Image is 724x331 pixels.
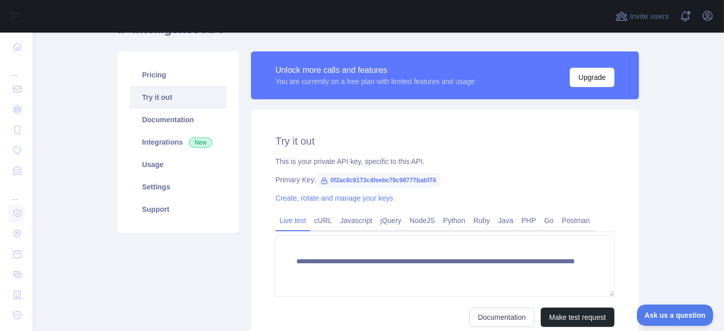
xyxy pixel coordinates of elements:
[310,212,336,229] a: cURL
[189,137,212,148] span: New
[469,212,494,229] a: Ruby
[275,76,475,87] div: You are currently on a free plan with limited features and usage
[8,182,24,202] div: ...
[630,11,669,22] span: Invite users
[275,134,615,148] h2: Try it out
[316,173,440,188] span: 0f2ac8c9173c4feebc79c98777babf74
[275,64,475,76] div: Unlock more calls and features
[275,194,393,202] a: Create, rotate and manage your keys
[494,212,518,229] a: Java
[275,156,615,167] div: This is your private API key, specific to this API.
[439,212,469,229] a: Python
[130,198,227,220] a: Support
[275,175,615,185] div: Primary Key:
[558,212,594,229] a: Postman
[275,212,310,229] a: Live test
[376,212,405,229] a: jQuery
[405,212,439,229] a: NodeJS
[130,108,227,131] a: Documentation
[130,176,227,198] a: Settings
[540,212,558,229] a: Go
[614,8,671,24] button: Invite users
[517,212,540,229] a: PHP
[637,305,714,326] iframe: Toggle Customer Support
[130,86,227,108] a: Try it out
[118,21,639,45] h1: IP Intelligence API
[541,308,615,327] button: Make test request
[130,64,227,86] a: Pricing
[130,153,227,176] a: Usage
[130,131,227,153] a: Integrations New
[570,68,615,87] button: Upgrade
[8,58,24,78] div: ...
[336,212,376,229] a: Javascript
[469,308,535,327] a: Documentation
